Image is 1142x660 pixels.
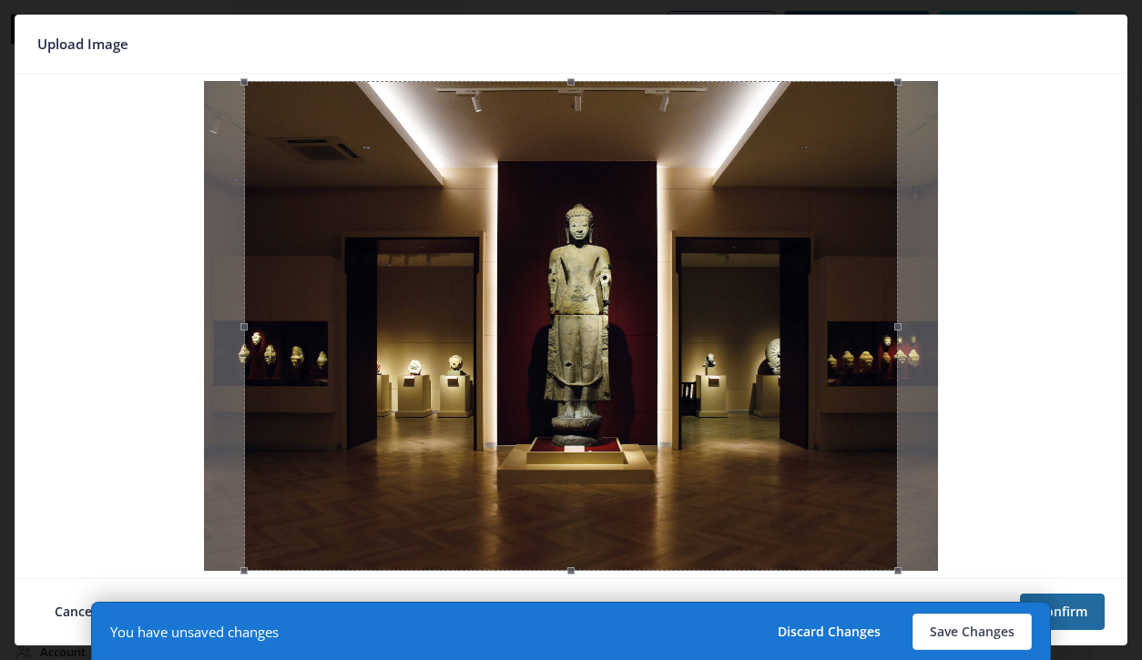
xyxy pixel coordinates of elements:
[37,594,113,630] button: Cancel
[204,81,938,571] img: Z
[110,623,279,641] div: You have unsaved changes
[37,30,128,58] span: Upload Image
[1020,594,1105,630] button: Confirm
[760,614,898,650] button: Discard Changes
[913,614,1032,650] button: Save Changes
